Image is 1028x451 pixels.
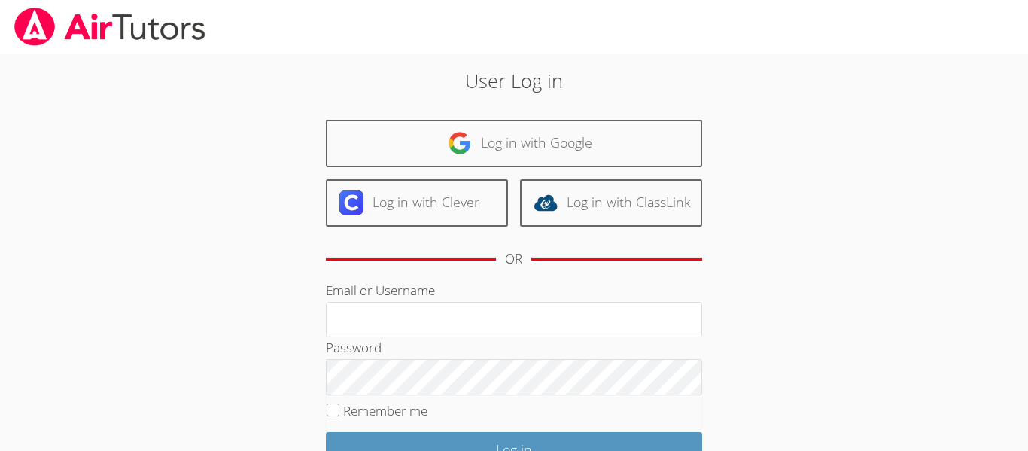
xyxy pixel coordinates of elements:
img: airtutors_banner-c4298cdbf04f3fff15de1276eac7730deb9818008684d7c2e4769d2f7ddbe033.png [13,8,207,46]
label: Remember me [343,402,427,419]
label: Email or Username [326,282,435,299]
a: Log in with Google [326,120,702,167]
img: clever-logo-6eab21bc6e7a338710f1a6ff85c0baf02591cd810cc4098c63d3a4b26e2feb20.svg [339,190,363,215]
h2: User Log in [236,66,792,95]
img: classlink-logo-d6bb404cc1216ec64c9a2012d9dc4662098be43eaf13dc465df04b49fa7ab582.svg [534,190,558,215]
label: Password [326,339,382,356]
a: Log in with ClassLink [520,179,702,227]
a: Log in with Clever [326,179,508,227]
img: google-logo-50288ca7cdecda66e5e0955fdab243c47b7ad437acaf1139b6f446037453330a.svg [448,131,472,155]
div: OR [505,248,522,270]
